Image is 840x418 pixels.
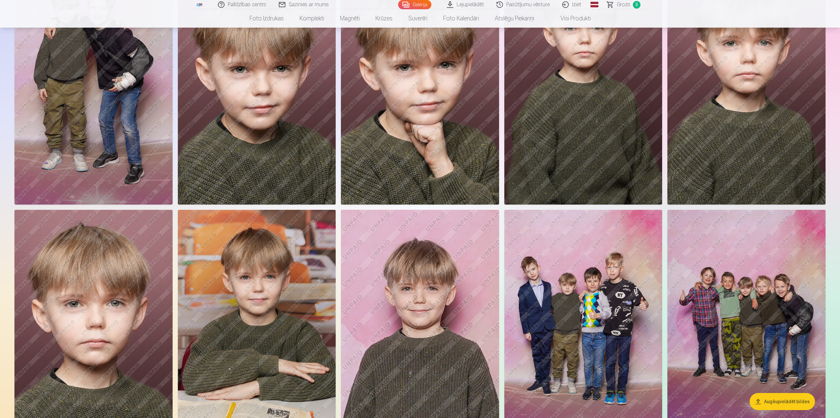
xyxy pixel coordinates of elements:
[542,9,599,28] a: Visi produkti
[487,9,542,28] a: Atslēgu piekariņi
[242,9,292,28] a: Foto izdrukas
[435,9,487,28] a: Foto kalendāri
[400,9,435,28] a: Suvenīri
[368,9,400,28] a: Krūzes
[332,9,368,28] a: Magnēti
[750,393,815,410] button: Augšupielādēt bildes
[633,1,640,9] span: 3
[292,9,332,28] a: Komplekti
[617,1,630,9] span: Grozs
[196,3,203,7] img: /fa1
